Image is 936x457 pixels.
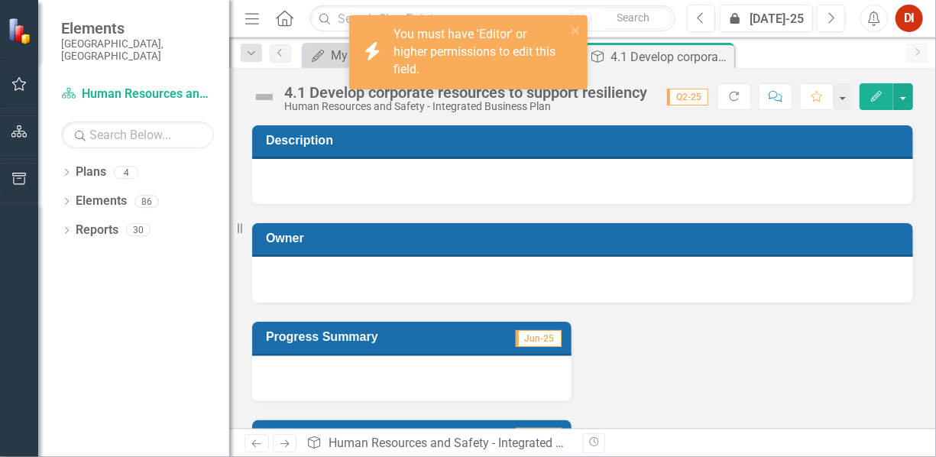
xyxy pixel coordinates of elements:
span: Q2-25 [667,89,708,105]
div: My Updates [331,46,432,65]
button: [DATE]-25 [720,5,814,32]
button: close [571,21,581,39]
span: Search [617,11,649,24]
div: » » [306,435,571,452]
span: Elements [61,19,214,37]
span: Jun-25 [516,330,562,347]
div: [DATE]-25 [725,10,808,28]
img: ClearPoint Strategy [8,17,34,44]
small: [GEOGRAPHIC_DATA], [GEOGRAPHIC_DATA] [61,37,214,63]
div: 86 [134,195,159,208]
div: You must have 'Editor' or higher permissions to edit this field. [394,26,566,79]
div: Human Resources and Safety - Integrated Business Plan [284,101,647,112]
input: Search ClearPoint... [309,5,675,32]
input: Search Below... [61,122,214,148]
a: Elements [76,193,127,210]
img: Not Defined [252,85,277,109]
a: Reports [76,222,118,239]
div: 30 [126,224,151,237]
div: 4.1 Develop corporate resources to support resiliency [284,84,647,101]
a: Human Resources and Safety - Integrated Business Plan [329,436,632,450]
button: DI [896,5,923,32]
span: Jun-25 [516,428,562,445]
a: My Updates [306,46,432,65]
h3: Recommendations [266,428,473,442]
button: Search [595,8,672,29]
a: Human Resources and Safety - Integrated Business Plan [61,86,214,103]
h3: Owner [266,231,905,245]
a: Plans [76,164,106,181]
div: 4 [114,166,138,179]
h3: Progress Summary [266,329,474,344]
div: 4.1 Develop corporate resources to support resiliency [611,47,730,66]
h3: Description [266,133,905,147]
